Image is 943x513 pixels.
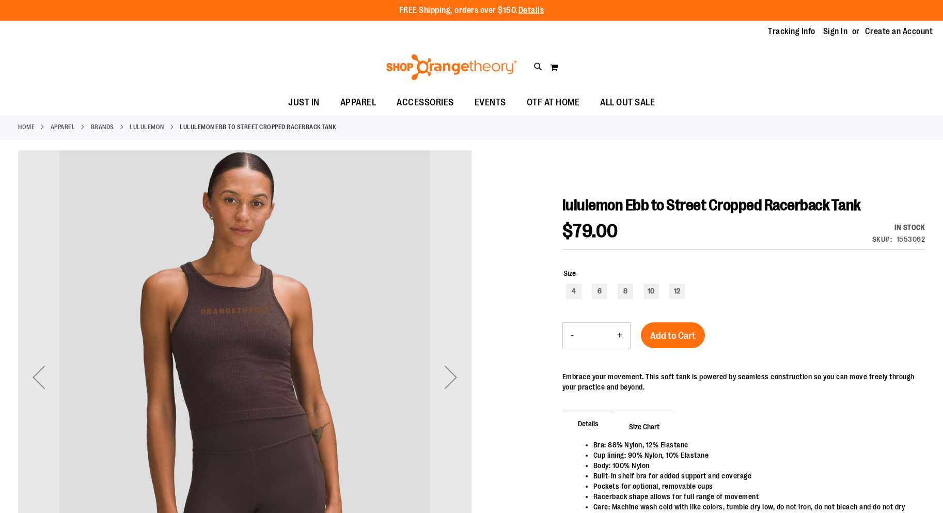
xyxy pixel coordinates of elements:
div: Embrace your movement. This soft tank is powered by seamless construction so you can move freely ... [562,371,925,392]
span: Add to Cart [650,330,696,341]
a: APPAREL [51,122,75,132]
button: Decrease product quantity [563,323,581,349]
div: 10 [643,284,659,299]
span: Size [563,269,576,277]
li: Body: 100% Nylon [593,460,915,471]
div: 4 [566,284,581,299]
li: Cup lining: 90% Nylon, 10% Elastane [593,450,915,460]
span: ALL OUT SALE [600,91,655,114]
img: Shop Orangetheory [385,54,518,80]
div: In stock [872,222,925,232]
span: OTF AT HOME [527,91,580,114]
a: Create an Account [865,26,933,37]
button: Add to Cart [641,322,705,348]
div: 6 [592,284,607,299]
div: Availability [872,222,925,232]
a: Tracking Info [768,26,815,37]
span: EVENTS [475,91,506,114]
input: Product quantity [581,323,609,348]
li: Pockets for optional, removable cups [593,481,915,491]
div: 12 [669,284,685,299]
div: 8 [618,284,633,299]
li: Racerback shape allows for full range of movement [593,491,915,502]
span: Details [562,410,614,437]
span: $79.00 [562,221,618,242]
span: ACCESSORIES [397,91,454,114]
a: Sign In [823,26,848,37]
span: lululemon Ebb to Street Cropped Racerback Tank [562,196,861,214]
a: Details [518,6,544,15]
span: APPAREL [340,91,376,114]
strong: SKU [872,235,892,243]
div: 1553062 [897,234,925,244]
strong: lululemon Ebb to Street Cropped Racerback Tank [180,122,336,132]
li: Built-in shelf bra for added support and coverage [593,471,915,481]
a: Home [18,122,35,132]
a: BRANDS [91,122,114,132]
span: JUST IN [288,91,320,114]
li: Bra: 88% Nylon, 12% Elastane [593,440,915,450]
a: lululemon [130,122,164,132]
span: Size Chart [614,413,675,440]
button: Increase product quantity [609,323,630,349]
p: FREE Shipping, orders over $150. [399,5,544,17]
